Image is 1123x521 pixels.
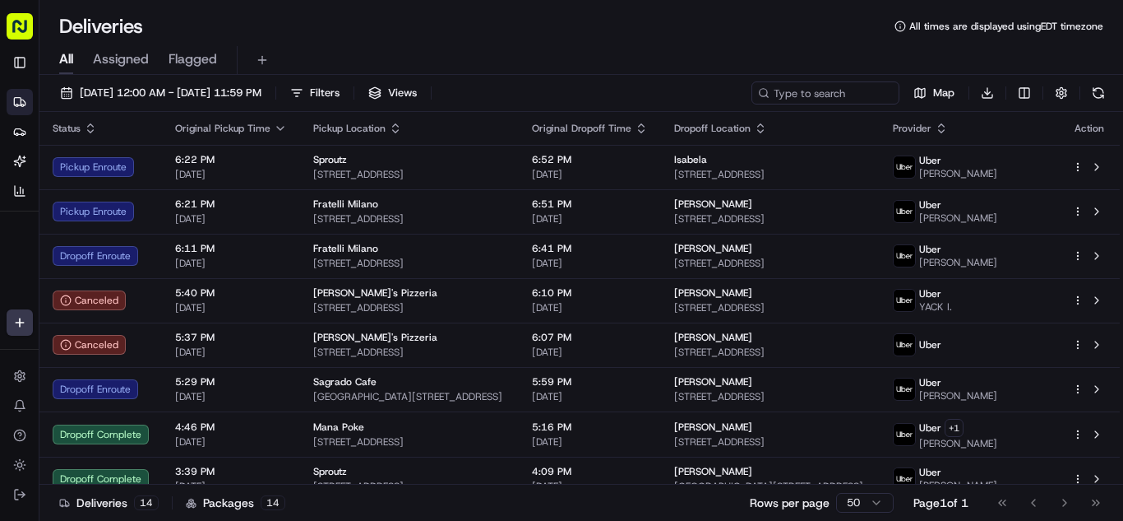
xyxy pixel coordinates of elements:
span: 6:52 PM [532,153,648,166]
span: [PERSON_NAME]'s Pizzeria [313,331,437,344]
span: 5:16 PM [532,421,648,434]
span: Original Dropoff Time [532,122,631,135]
h1: Deliveries [59,13,143,40]
img: uber-new-logo.jpeg [894,290,915,311]
span: 6:41 PM [532,242,648,255]
span: [DATE] 12:00 AM - [DATE] 11:59 PM [80,86,261,100]
img: uber-new-logo.jpeg [894,468,915,490]
span: [STREET_ADDRESS] [674,346,867,359]
span: [STREET_ADDRESS] [674,390,867,403]
button: Canceled [53,335,126,355]
span: 5:40 PM [175,286,287,300]
div: 14 [134,495,159,510]
span: Flagged [169,49,217,69]
span: Uber [919,198,941,212]
span: 6:22 PM [175,153,287,166]
div: 14 [261,495,285,510]
span: [STREET_ADDRESS] [313,301,506,314]
img: uber-new-logo.jpeg [894,156,915,178]
span: [DATE] [532,435,648,449]
button: [DATE] 12:00 AM - [DATE] 11:59 PM [53,81,269,105]
span: Uber [919,287,941,300]
span: [DATE] [532,346,648,359]
span: Dropoff Location [674,122,751,135]
span: Original Pickup Time [175,122,270,135]
img: uber-new-logo.jpeg [894,334,915,356]
button: Canceled [53,291,126,310]
span: [STREET_ADDRESS] [674,212,867,226]
span: [DATE] [175,168,287,181]
span: Sproutz [313,465,347,478]
span: [DATE] [175,480,287,493]
span: [PERSON_NAME] [674,242,752,255]
span: [STREET_ADDRESS] [674,301,867,314]
span: [STREET_ADDRESS] [674,168,867,181]
span: [DATE] [532,168,648,181]
span: 4:46 PM [175,421,287,434]
img: uber-new-logo.jpeg [894,379,915,400]
span: Mana Poke [313,421,364,434]
span: [DATE] [175,390,287,403]
p: Rows per page [750,495,830,511]
span: [PERSON_NAME] [919,389,997,402]
span: [DATE] [175,212,287,226]
span: YACK I. [919,300,952,314]
button: Filters [283,81,347,105]
div: Page 1 of 1 [913,495,968,511]
span: [DATE] [175,346,287,359]
span: 5:29 PM [175,375,287,388]
span: [STREET_ADDRESS] [313,168,506,181]
span: [DATE] [532,301,648,314]
span: Views [388,86,417,100]
span: Isabela [674,153,707,166]
span: 3:39 PM [175,465,287,478]
span: [PERSON_NAME] [674,286,752,300]
span: [DATE] [532,212,648,226]
span: Uber [919,421,941,435]
span: Filters [310,86,340,100]
span: 6:51 PM [532,198,648,211]
span: [PERSON_NAME] [674,331,752,344]
span: Sagrado Cafe [313,375,377,388]
span: [STREET_ADDRESS] [313,480,506,493]
span: [STREET_ADDRESS] [313,435,506,449]
span: [PERSON_NAME] [919,437,997,450]
button: Refresh [1087,81,1110,105]
span: 4:09 PM [532,465,648,478]
input: Type to search [751,81,899,105]
span: [DATE] [175,435,287,449]
div: Deliveries [59,495,159,511]
span: [STREET_ADDRESS] [313,212,506,226]
span: All [59,49,73,69]
span: [PERSON_NAME] [919,167,997,180]
span: 6:21 PM [175,198,287,211]
span: [DATE] [532,390,648,403]
span: [PERSON_NAME] [919,479,997,492]
span: [PERSON_NAME] [674,421,752,434]
span: [PERSON_NAME] [674,198,752,211]
span: Assigned [93,49,149,69]
span: [GEOGRAPHIC_DATA][STREET_ADDRESS] [674,480,867,493]
span: Uber [919,243,941,256]
span: [STREET_ADDRESS] [313,346,506,359]
button: Map [906,81,962,105]
span: [STREET_ADDRESS] [674,257,867,270]
span: [PERSON_NAME]'s Pizzeria [313,286,437,300]
span: [PERSON_NAME] [674,375,752,388]
span: All times are displayed using EDT timezone [909,20,1103,33]
span: [DATE] [175,257,287,270]
span: Uber [919,376,941,389]
span: Map [933,86,954,100]
span: 5:37 PM [175,331,287,344]
div: Packages [186,495,285,511]
span: [DATE] [175,301,287,314]
div: Action [1072,122,1107,135]
span: [PERSON_NAME] [674,465,752,478]
span: 6:11 PM [175,242,287,255]
span: Uber [919,338,941,351]
span: Uber [919,466,941,479]
span: 5:59 PM [532,375,648,388]
span: 6:07 PM [532,331,648,344]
